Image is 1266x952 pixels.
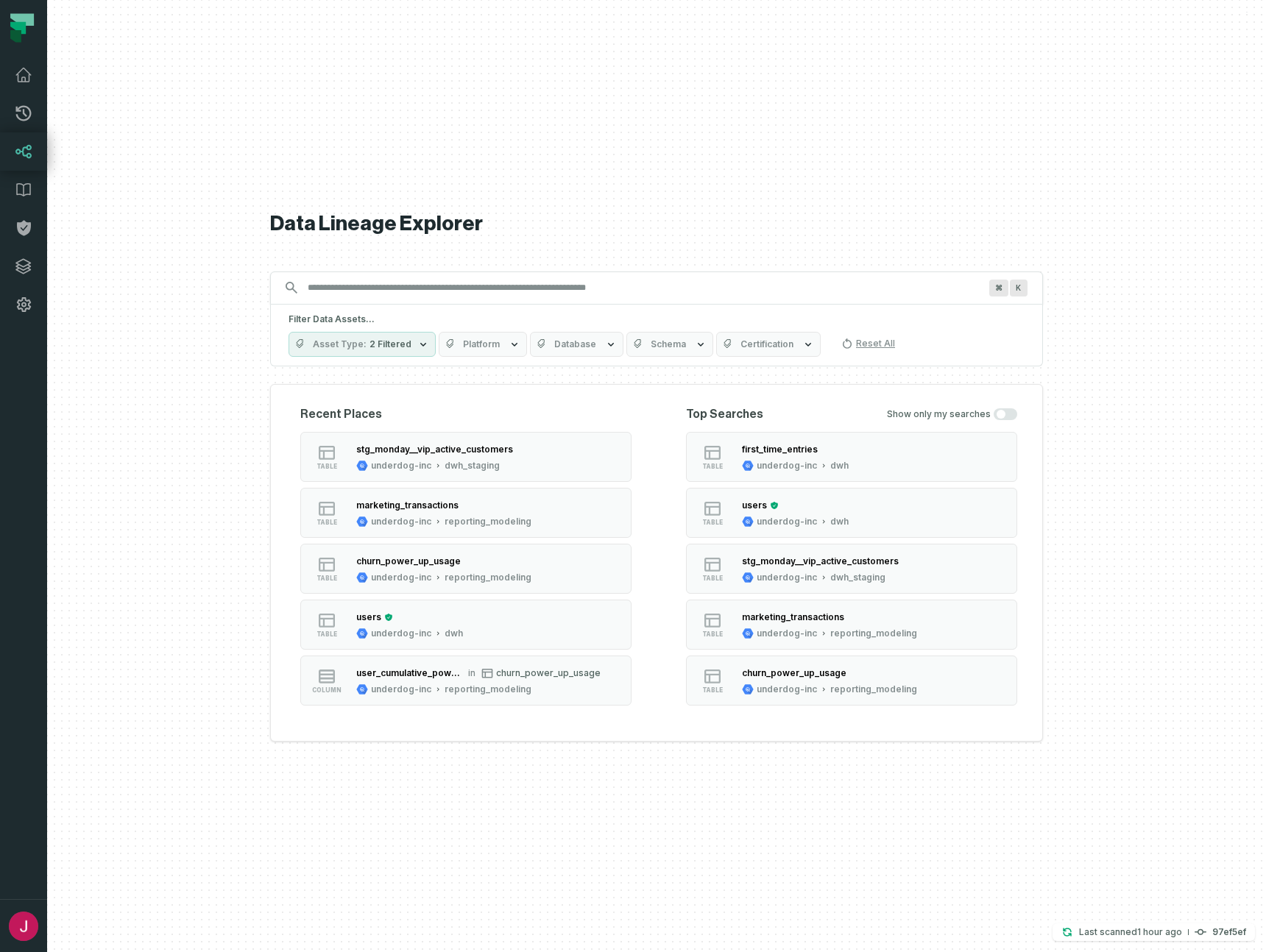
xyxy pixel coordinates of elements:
[1212,928,1246,937] h4: 97ef5ef
[270,211,1043,237] h1: Data Lineage Explorer
[1079,925,1182,939] p: Last scanned
[1010,280,1028,296] span: Press ⌘ + K to focus the search bar
[9,912,38,941] img: avatar of James Kim
[1053,923,1255,941] button: Last scanned[DATE] 4:15:13 PM97ef5ef
[989,280,1008,296] span: Press ⌘ + K to focus the search bar
[1137,926,1182,937] relative-time: Aug 19, 2025, 4:15 PM EDT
